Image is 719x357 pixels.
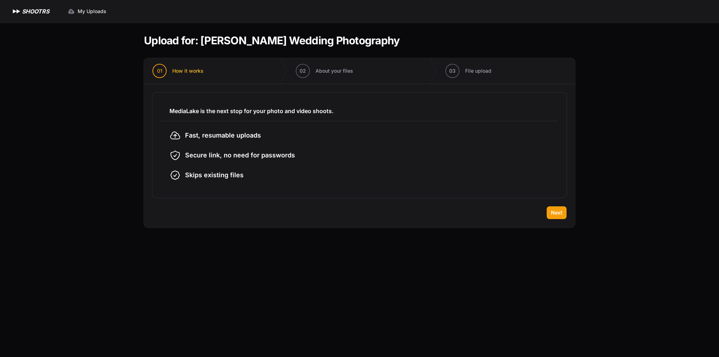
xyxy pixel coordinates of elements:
button: Next [547,206,567,219]
span: Skips existing files [185,170,244,180]
span: How it works [172,67,204,74]
h3: MediaLake is the next stop for your photo and video shoots. [169,107,550,115]
span: Next [551,209,562,216]
span: Secure link, no need for passwords [185,150,295,160]
a: My Uploads [63,5,111,18]
img: SHOOTRS [11,7,22,16]
h1: Upload for: [PERSON_NAME] Wedding Photography [144,34,400,47]
h1: SHOOTRS [22,7,49,16]
button: 02 About your files [287,58,362,84]
span: File upload [465,67,491,74]
span: My Uploads [78,8,106,15]
button: 01 How it works [144,58,212,84]
span: 01 [157,67,162,74]
button: 03 File upload [437,58,500,84]
span: About your files [316,67,353,74]
a: SHOOTRS SHOOTRS [11,7,49,16]
span: 03 [449,67,456,74]
span: 02 [300,67,306,74]
span: Fast, resumable uploads [185,130,261,140]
